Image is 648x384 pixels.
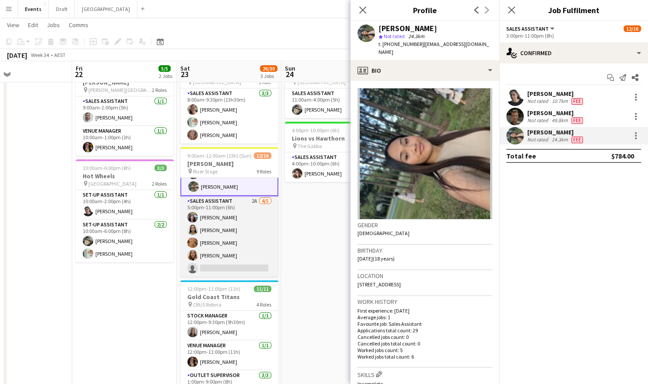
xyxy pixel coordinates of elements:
[254,285,271,292] span: 11/11
[570,98,585,105] div: Crew has different fees then in role
[357,281,401,288] span: [STREET_ADDRESS]
[43,19,63,31] a: Jobs
[75,0,137,18] button: [GEOGRAPHIC_DATA]
[506,25,556,32] button: Sales Assistant
[357,230,410,236] span: [DEMOGRAPHIC_DATA]
[527,117,550,124] div: Not rated
[180,64,190,72] span: Sat
[154,165,167,171] span: 3/3
[550,98,570,105] div: 10.7km
[357,221,492,229] h3: Gender
[357,272,492,280] h3: Location
[74,69,83,79] span: 22
[357,307,492,314] p: First experience: [DATE]
[506,32,641,39] div: 3:00pm-11:00pm (8h)
[357,255,395,262] span: [DATE] (18 years)
[350,4,499,16] h3: Profile
[260,73,277,79] div: 3 Jobs
[527,109,585,117] div: [PERSON_NAME]
[527,90,585,98] div: [PERSON_NAME]
[65,19,92,31] a: Comms
[550,117,570,124] div: 49.8km
[18,0,49,18] button: Events
[292,127,340,134] span: 4:00pm-10:00pm (6h)
[25,19,42,31] a: Edit
[357,370,492,379] h3: Skills
[285,122,383,182] div: 4:00pm-10:00pm (6h)1/1Lions vs Hawthorn The Gabba1 RoleSales Assistant1/14:00pm-10:00pm (6h)[PERS...
[7,21,19,29] span: View
[285,88,383,118] app-card-role: Sales Assistant1/111:00am-4:00pm (5h)[PERSON_NAME]
[506,25,549,32] span: Sales Assistant
[4,19,23,31] a: View
[76,190,174,220] app-card-role: Set-up Assistant1/110:00am-2:00pm (4h)[PERSON_NAME]
[179,69,190,79] span: 23
[76,159,174,262] app-job-card: 10:00am-6:00pm (8h)3/3Hot Wheels [GEOGRAPHIC_DATA]2 RolesSet-up Assistant1/110:00am-2:00pm (4h)[P...
[260,65,277,72] span: 26/30
[550,136,570,143] div: 24.3km
[180,88,278,144] app-card-role: Sales Assistant3/38:00am-9:30pm (13h30m)[PERSON_NAME][PERSON_NAME][PERSON_NAME]
[499,42,648,63] div: Confirmed
[180,147,278,277] app-job-card: 9:00am-12:00am (15h) (Sun)12/16[PERSON_NAME] River Stage9 RolesSales Assistant3/33:00pm-11:00pm (...
[54,52,66,58] div: AEST
[76,96,174,126] app-card-role: Sales Assistant1/19:00am-2:00pm (5h)[PERSON_NAME]
[76,64,83,72] span: Fri
[357,327,492,334] p: Applications total count: 29
[69,21,88,29] span: Comms
[298,143,322,149] span: The Gabba
[384,33,405,39] span: Not rated
[527,98,550,105] div: Not rated
[76,126,174,156] app-card-role: Venue Manager1/110:00am-1:00pm (3h)[PERSON_NAME]
[357,347,492,353] p: Worked jobs count: 5
[29,52,51,58] span: Week 34
[570,136,585,143] div: Crew has different fees then in role
[7,51,27,60] div: [DATE]
[571,117,583,124] span: Fee
[193,301,221,308] span: CBUS Robina
[527,136,550,143] div: Not rated
[88,87,152,93] span: [PERSON_NAME][GEOGRAPHIC_DATA]
[76,172,174,180] h3: Hot Wheels
[357,88,492,219] img: Crew avatar or photo
[76,220,174,262] app-card-role: Set-up Assistant2/210:00am-6:00pm (8h)[PERSON_NAME][PERSON_NAME]
[47,21,60,29] span: Jobs
[49,0,75,18] button: Draft
[152,87,167,93] span: 2 Roles
[378,25,437,32] div: [PERSON_NAME]
[623,25,641,32] span: 12/16
[285,134,383,142] h3: Lions vs Hawthorn
[180,311,278,341] app-card-role: Stock Manager1/112:00pm-9:30pm (9h30m)[PERSON_NAME]
[256,168,271,175] span: 9 Roles
[88,180,137,187] span: [GEOGRAPHIC_DATA]
[83,165,131,171] span: 10:00am-6:00pm (8h)
[152,180,167,187] span: 2 Roles
[357,314,492,321] p: Average jobs: 1
[158,65,171,72] span: 5/5
[357,340,492,347] p: Cancelled jobs total count: 0
[285,152,383,182] app-card-role: Sales Assistant1/14:00pm-10:00pm (6h)[PERSON_NAME]
[357,334,492,340] p: Cancelled jobs count: 0
[180,160,278,168] h3: [PERSON_NAME]
[406,33,426,39] span: 24.3km
[76,58,174,156] app-job-card: 9:00am-2:00pm (5h)2/2Warriors Captain [PERSON_NAME] [PERSON_NAME][GEOGRAPHIC_DATA]2 RolesSales As...
[357,298,492,306] h3: Work history
[187,285,240,292] span: 12:00pm-11:00pm (11h)
[159,73,172,79] div: 2 Jobs
[357,247,492,254] h3: Birthday
[180,58,278,144] app-job-card: 8:00am-9:30pm (13h30m)3/3Hot Wheels [GEOGRAPHIC_DATA]1 RoleSales Assistant3/38:00am-9:30pm (13h30...
[611,151,634,160] div: $784.00
[285,64,295,72] span: Sun
[571,98,583,105] span: Fee
[256,301,271,308] span: 4 Roles
[378,41,424,47] span: t. [PHONE_NUMBER]
[506,151,536,160] div: Total fee
[350,60,499,81] div: Bio
[180,341,278,370] app-card-role: Venue Manager1/112:00pm-11:00pm (11h)[PERSON_NAME]
[28,21,38,29] span: Edit
[357,321,492,327] p: Favourite job: Sales Assistant
[499,4,648,16] h3: Job Fulfilment
[193,168,217,175] span: River Stage
[527,128,585,136] div: [PERSON_NAME]
[285,58,383,118] app-job-card: 11:00am-4:00pm (5h)1/1Brisbane Roar [GEOGRAPHIC_DATA]1 RoleSales Assistant1/111:00am-4:00pm (5h)[...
